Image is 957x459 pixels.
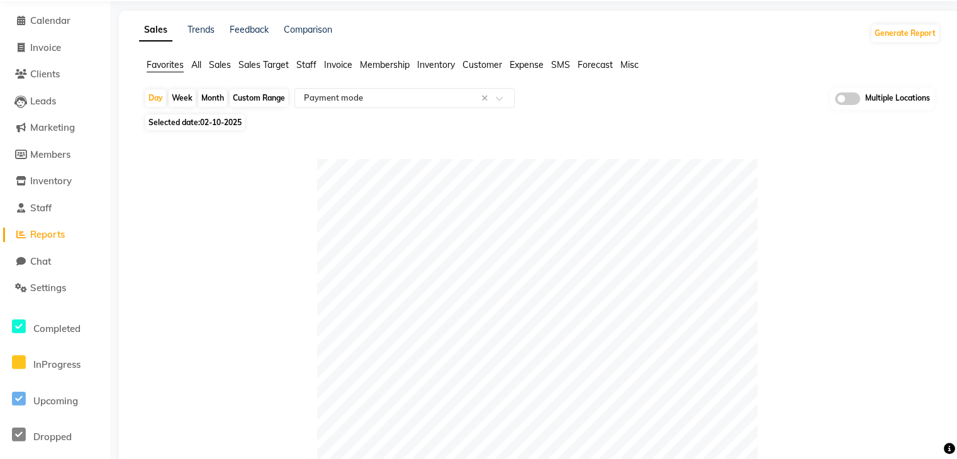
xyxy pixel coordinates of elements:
a: Trends [187,24,215,35]
span: Upcoming [33,395,78,407]
a: Calendar [3,14,107,28]
span: Leads [30,95,56,107]
div: Day [145,89,166,107]
span: Dropped [33,431,72,443]
span: 02-10-2025 [200,118,242,127]
a: Settings [3,281,107,296]
span: InProgress [33,358,81,370]
span: Completed [33,323,81,335]
span: Customer [462,59,502,70]
div: Custom Range [230,89,288,107]
span: All [191,59,201,70]
span: Settings [30,282,66,294]
span: Marketing [30,121,75,133]
span: Expense [510,59,544,70]
a: Chat [3,255,107,269]
span: Sales Target [238,59,289,70]
span: Inventory [417,59,455,70]
a: Feedback [230,24,269,35]
button: Generate Report [871,25,939,42]
span: Staff [296,59,316,70]
span: Reports [30,228,65,240]
span: Clients [30,68,60,80]
a: Staff [3,201,107,216]
a: Clients [3,67,107,82]
a: Comparison [284,24,332,35]
a: Leads [3,94,107,109]
span: Multiple Locations [865,92,930,105]
span: Forecast [578,59,613,70]
span: Inventory [30,175,72,187]
span: Misc [620,59,639,70]
span: Clear all [481,92,492,105]
span: Members [30,148,70,160]
a: Sales [139,19,172,41]
a: Invoice [3,41,107,55]
div: Month [198,89,227,107]
a: Inventory [3,174,107,189]
span: Invoice [30,41,61,53]
div: Week [169,89,196,107]
a: Marketing [3,121,107,135]
span: Favorites [147,59,184,70]
a: Reports [3,228,107,242]
span: Sales [209,59,231,70]
span: Calendar [30,14,70,26]
a: Members [3,148,107,162]
span: Staff [30,202,52,214]
span: Invoice [324,59,352,70]
span: Chat [30,255,51,267]
span: SMS [551,59,570,70]
span: Membership [360,59,410,70]
span: Selected date: [145,114,245,130]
